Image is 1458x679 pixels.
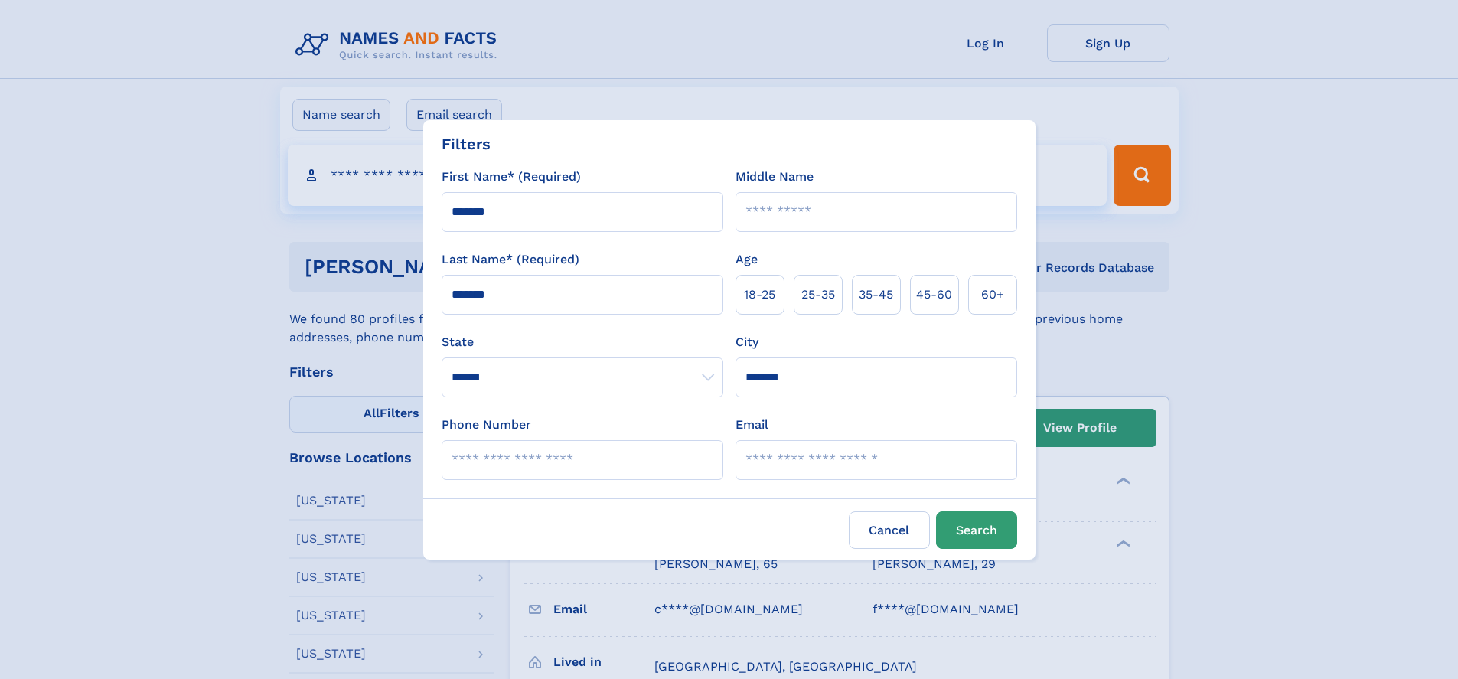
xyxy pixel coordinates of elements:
label: First Name* (Required) [442,168,581,186]
span: 18‑25 [744,286,775,304]
span: 45‑60 [916,286,952,304]
span: 35‑45 [859,286,893,304]
label: Phone Number [442,416,531,434]
label: Last Name* (Required) [442,250,579,269]
label: Cancel [849,511,930,549]
label: Middle Name [736,168,814,186]
div: Filters [442,132,491,155]
span: 25‑35 [801,286,835,304]
span: 60+ [981,286,1004,304]
button: Search [936,511,1017,549]
label: City [736,333,758,351]
label: State [442,333,723,351]
label: Email [736,416,768,434]
label: Age [736,250,758,269]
